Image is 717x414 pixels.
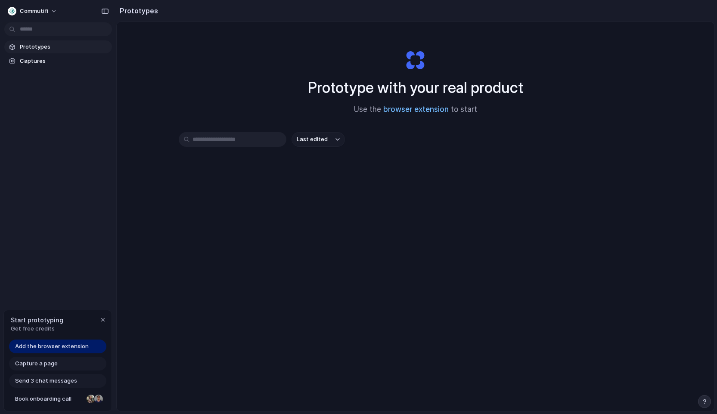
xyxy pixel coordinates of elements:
span: Start prototyping [11,315,63,324]
h1: Prototype with your real product [308,76,523,99]
a: Prototypes [4,40,112,53]
span: Use the to start [354,104,477,115]
span: Add the browser extension [15,342,89,351]
span: Send 3 chat messages [15,377,77,385]
button: Commutifi [4,4,62,18]
span: Commutifi [20,7,48,15]
span: Capture a page [15,359,58,368]
a: Captures [4,55,112,68]
div: Nicole Kubica [86,394,96,404]
span: Prototypes [20,43,109,51]
button: Last edited [292,132,345,147]
span: Captures [20,57,109,65]
h2: Prototypes [116,6,158,16]
a: Book onboarding call [9,392,106,406]
span: Get free credits [11,324,63,333]
span: Last edited [297,135,328,144]
div: Christian Iacullo [93,394,104,404]
a: browser extension [383,105,449,114]
span: Book onboarding call [15,395,83,403]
